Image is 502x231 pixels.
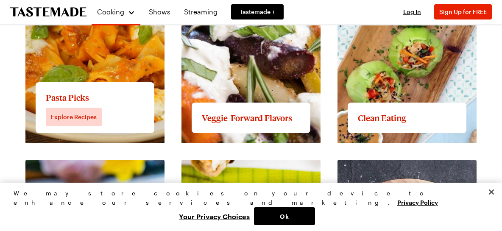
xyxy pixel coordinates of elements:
a: View full content for Delectable Desserts [25,161,156,169]
a: To Tastemade Home Page [10,7,86,17]
span: Tastemade + [240,8,275,16]
a: View full content for Taco Night [181,161,283,169]
span: Sign Up for FREE [439,8,487,15]
button: Sign Up for FREE [434,4,492,19]
span: Log In [403,8,421,15]
a: More information about your privacy, opens in a new tab [397,198,438,206]
button: Cooking [97,3,135,20]
div: Privacy [14,189,481,225]
button: Your Privacy Choices [175,207,254,225]
a: View full content for Pizza Party [337,161,438,169]
div: We may store cookies on your device to enhance our services and marketing. [14,189,481,207]
button: Close [482,183,501,201]
span: Cooking [97,8,124,16]
button: Log In [395,8,429,16]
button: Ok [254,207,315,225]
a: Tastemade + [231,4,284,19]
